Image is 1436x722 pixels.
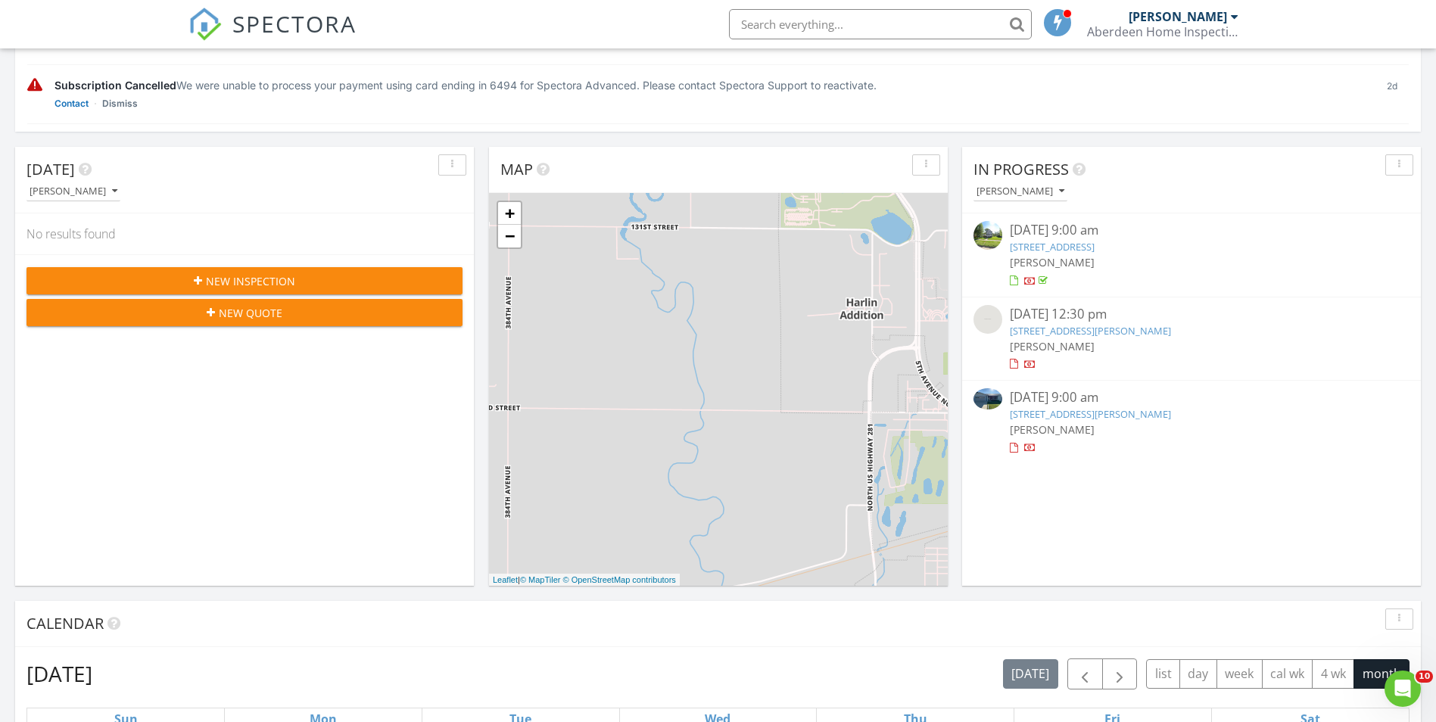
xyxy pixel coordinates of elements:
[973,221,1410,288] a: [DATE] 9:00 am [STREET_ADDRESS] [PERSON_NAME]
[55,77,1363,93] div: We were unable to process your payment using card ending in 6494 for Spectora Advanced. Please co...
[1262,659,1313,689] button: cal wk
[1010,221,1373,240] div: [DATE] 9:00 am
[30,186,117,197] div: [PERSON_NAME]
[1003,659,1058,689] button: [DATE]
[498,225,521,247] a: Zoom out
[500,159,533,179] span: Map
[1416,671,1433,683] span: 10
[973,159,1069,179] span: In Progress
[15,213,474,254] div: No results found
[973,388,1410,456] a: [DATE] 9:00 am [STREET_ADDRESS][PERSON_NAME] [PERSON_NAME]
[188,8,222,41] img: The Best Home Inspection Software - Spectora
[26,299,463,326] button: New Quote
[520,575,561,584] a: © MapTiler
[1312,659,1354,689] button: 4 wk
[1010,422,1095,437] span: [PERSON_NAME]
[1010,324,1171,338] a: [STREET_ADDRESS][PERSON_NAME]
[1010,255,1095,269] span: [PERSON_NAME]
[1216,659,1263,689] button: week
[973,221,1002,250] img: streetview
[1010,240,1095,254] a: [STREET_ADDRESS]
[1010,305,1373,324] div: [DATE] 12:30 pm
[489,574,680,587] div: |
[1353,659,1410,689] button: month
[102,96,138,111] a: Dismiss
[26,159,75,179] span: [DATE]
[26,182,120,202] button: [PERSON_NAME]
[1087,24,1238,39] div: Aberdeen Home Inspections
[55,79,176,92] span: Subscription Cancelled
[55,96,89,111] a: Contact
[1129,9,1227,24] div: [PERSON_NAME]
[26,267,463,294] button: New Inspection
[1010,407,1171,421] a: [STREET_ADDRESS][PERSON_NAME]
[973,305,1410,372] a: [DATE] 12:30 pm [STREET_ADDRESS][PERSON_NAME] [PERSON_NAME]
[977,186,1064,197] div: [PERSON_NAME]
[1010,339,1095,353] span: [PERSON_NAME]
[498,202,521,225] a: Zoom in
[232,8,357,39] span: SPECTORA
[219,305,282,321] span: New Quote
[493,575,518,584] a: Leaflet
[563,575,676,584] a: © OpenStreetMap contributors
[729,9,1032,39] input: Search everything...
[973,305,1002,334] img: streetview
[1179,659,1217,689] button: day
[26,658,92,689] h2: [DATE]
[1010,388,1373,407] div: [DATE] 9:00 am
[26,613,104,633] span: Calendar
[1385,671,1421,707] iframe: Intercom live chat
[1375,77,1409,111] div: 2d
[973,388,1002,409] img: 9372591%2Fcover_photos%2F7idtGEOavjT0hHi29UZv%2Fsmall.jpg
[27,77,42,93] img: warning-336e3c8b2db1497d2c3c.svg
[188,20,357,52] a: SPECTORA
[973,182,1067,202] button: [PERSON_NAME]
[1146,659,1180,689] button: list
[206,273,295,289] span: New Inspection
[1102,658,1138,689] button: Next month
[1067,658,1103,689] button: Previous month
